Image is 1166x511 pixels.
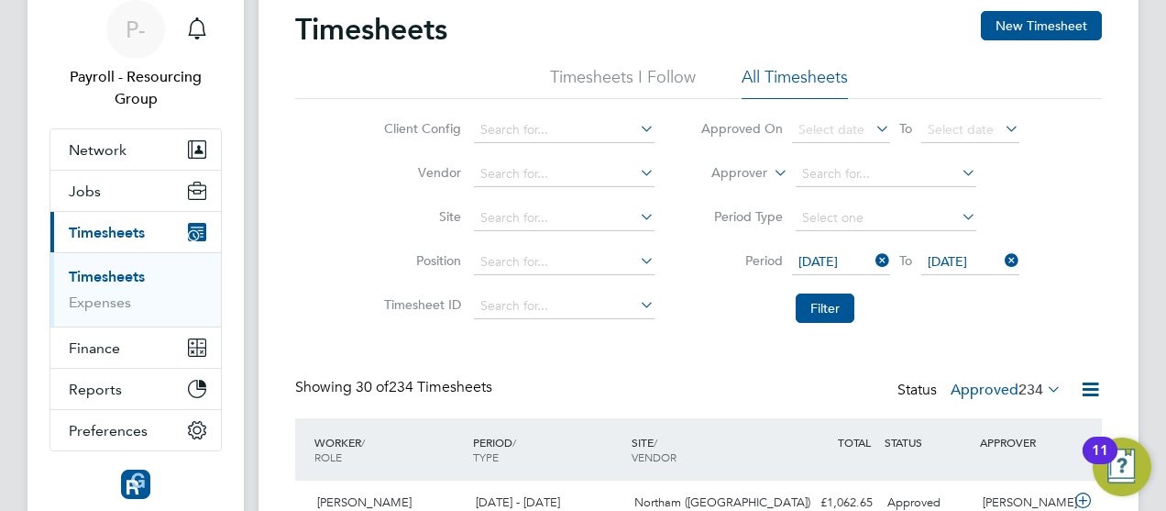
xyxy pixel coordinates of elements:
[50,328,221,368] button: Finance
[880,426,975,459] div: STATUS
[550,66,696,99] li: Timesheets I Follow
[50,252,221,327] div: Timesheets
[468,426,627,473] div: PERIOD
[314,450,342,464] span: ROLE
[295,378,496,397] div: Showing
[894,117,918,140] span: To
[894,249,918,272] span: To
[69,339,120,357] span: Finance
[379,164,461,181] label: Vendor
[121,470,150,499] img: resourcinggroup-logo-retina.png
[798,121,864,138] span: Select date
[796,161,976,187] input: Search for...
[379,208,461,225] label: Site
[951,381,1061,399] label: Approved
[921,250,1019,275] span: [DATE]
[627,426,786,473] div: SITE
[700,208,783,225] label: Period Type
[796,206,976,231] input: Select one
[295,11,447,48] h2: Timesheets
[379,120,461,137] label: Client Config
[975,426,1071,459] div: APPROVER
[742,66,848,99] li: All Timesheets
[310,426,468,473] div: WORKER
[634,494,810,510] span: Northam ([GEOGRAPHIC_DATA])
[476,494,560,510] span: [DATE] - [DATE]
[69,183,101,200] span: Jobs
[700,120,783,137] label: Approved On
[796,294,854,323] button: Filter
[928,121,994,138] span: Select date
[838,435,871,450] span: TOTAL
[69,381,122,398] span: Reports
[69,141,126,159] span: Network
[512,435,516,450] span: /
[654,435,657,450] span: /
[50,410,221,450] button: Preferences
[317,494,412,510] span: [PERSON_NAME]
[981,11,1102,40] button: New Timesheet
[632,450,676,464] span: VENDOR
[69,422,148,439] span: Preferences
[49,470,222,499] a: Go to home page
[126,17,146,41] span: P-
[49,66,222,110] span: Payroll - Resourcing Group
[361,435,365,450] span: /
[474,294,654,319] input: Search for...
[474,161,654,187] input: Search for...
[700,252,783,269] label: Period
[474,206,654,231] input: Search for...
[473,450,499,464] span: TYPE
[474,117,654,143] input: Search for...
[379,296,461,313] label: Timesheet ID
[792,250,890,275] span: [DATE]
[356,378,389,396] span: 30 of
[379,252,461,269] label: Position
[69,268,145,285] a: Timesheets
[50,212,221,252] button: Timesheets
[50,129,221,170] button: Network
[685,164,767,183] label: Approver
[474,250,654,275] input: Search for...
[1093,438,1151,496] button: Open Resource Center, 11 new notifications
[1092,450,1108,474] div: 11
[897,378,1065,404] div: Status
[1018,381,1043,399] span: 234
[69,294,131,311] a: Expenses
[69,224,145,241] span: Timesheets
[356,378,492,396] span: 234 Timesheets
[50,171,221,211] button: Jobs
[50,369,221,409] button: Reports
